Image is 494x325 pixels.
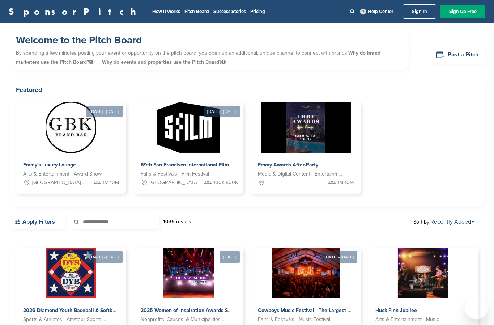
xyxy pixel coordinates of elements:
[141,162,249,168] span: 69th San Francisco International Film Festival
[465,296,488,319] iframe: Button to launch messaging window
[102,59,226,65] span: Why do events and properties use the Pitch Board?
[213,9,246,14] a: Success Stories
[375,307,417,313] span: Huck Finn Jubilee
[9,7,141,16] a: SponsorPitch
[250,9,265,14] a: Pricing
[184,9,209,14] a: Pitch Board
[157,102,220,153] img: Sponsorpitch &
[413,219,474,225] span: Sort by:
[258,307,456,313] span: Cowboys Music Festival - The Largest 11 Day Music Festival in [GEOGRAPHIC_DATA]
[141,170,209,178] span: Fairs & Festivals - Film Festival
[403,4,436,19] a: Sign In
[133,90,244,194] a: [DATE] - [DATE] Sponsorpitch & 69th San Francisco International Film Festival Fairs & Festivals -...
[152,9,180,14] a: How It Works
[213,179,238,187] span: 100K-500K
[251,102,361,194] a: Sponsorpitch & Emmy Awards After-Party Media & Digital Content - Entertainment 1M-10M
[204,106,240,117] div: [DATE] - [DATE]
[163,219,175,225] strong: 1035
[86,106,123,117] div: [DATE] - [DATE]
[440,5,485,18] a: Sign Up Free
[176,219,191,225] span: results
[261,102,351,153] img: Sponsorpitch &
[272,248,340,298] img: Sponsorpitch &
[321,251,357,263] div: [DATE] - [DATE]
[359,7,395,16] a: Help Center
[258,162,318,168] span: Emmy Awards After-Party
[430,46,485,64] a: Post a Pitch
[16,47,401,68] p: By spending a few minutes posting your event or opportunity on the pitch board, you open up an ad...
[258,170,343,178] span: Media & Digital Content - Entertainment
[32,179,85,187] span: [GEOGRAPHIC_DATA], [GEOGRAPHIC_DATA]
[141,316,226,324] span: Nonprofits, Causes, & Municipalities - Professional Development
[23,170,102,178] span: Arts & Entertainment - Award Show
[46,102,96,153] img: Sponsorpitch &
[16,85,478,95] h2: Featured
[23,316,108,324] span: Sports & Athletes - Amateur Sports Leagues
[23,307,182,313] span: 2026 Diamond Youth Baseball & Softball World Series Sponsorships
[398,248,448,298] img: Sponsorpitch &
[103,179,119,187] span: 1M-10M
[16,34,401,47] h1: Welcome to the Pitch Board
[430,218,474,225] a: Recently Added
[150,179,203,187] span: [GEOGRAPHIC_DATA], [GEOGRAPHIC_DATA]
[375,316,439,324] span: Arts & Entertainment - Music
[46,248,96,298] img: Sponsorpitch &
[220,251,240,263] div: [DATE]
[258,316,330,324] span: Fairs & Festivals - Music Festival
[86,251,123,263] div: [DATE] - [DATE]
[141,307,254,313] span: 2025 Women of Inspiration Awards Sponsorship
[23,162,76,168] span: Emmy's Luxury Lounge
[9,214,65,229] a: Apply Filters
[337,179,354,187] span: 1M-10M
[163,248,214,298] img: Sponsorpitch &
[16,90,126,194] a: [DATE] - [DATE] Sponsorpitch & Emmy's Luxury Lounge Arts & Entertainment - Award Show [GEOGRAPHIC...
